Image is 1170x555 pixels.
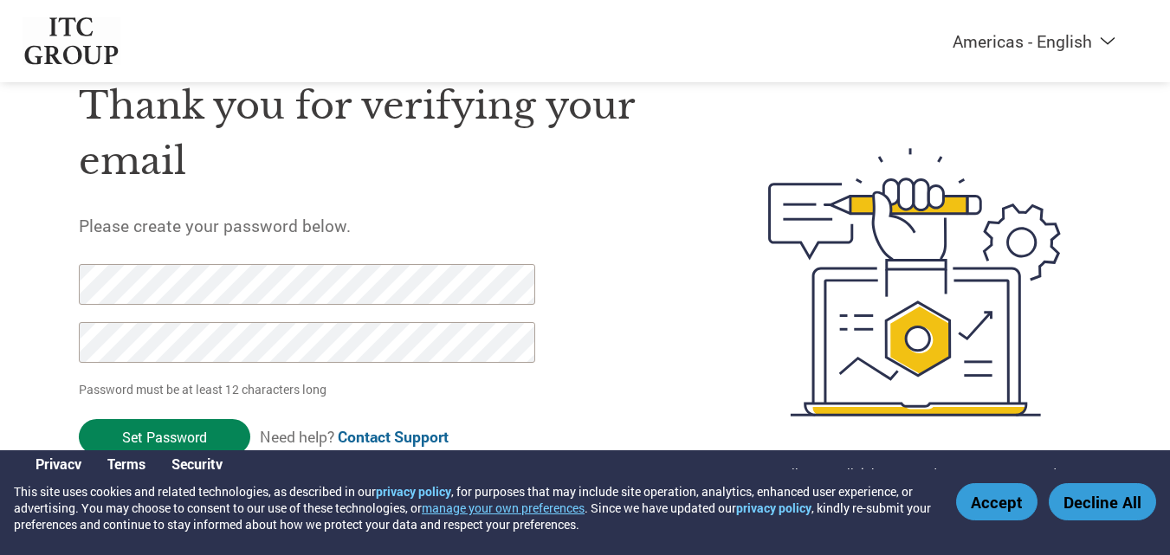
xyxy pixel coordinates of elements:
[79,215,687,236] h5: Please create your password below.
[422,500,585,516] button: manage your own preferences
[79,380,541,398] p: Password must be at least 12 characters long
[338,427,449,447] a: Contact Support
[36,455,81,473] a: Privacy
[736,500,811,516] a: privacy policy
[734,464,1148,482] p: © 2024 Pollen, Inc. All rights reserved / Pat. 10,817,932 and Pat. 11,100,477.
[23,17,121,65] img: ITC Group
[260,427,449,447] span: Need help?
[79,419,250,455] input: Set Password
[1049,483,1156,520] button: Decline All
[737,53,1092,512] img: create-password
[14,483,931,532] div: This site uses cookies and related technologies, as described in our , for purposes that may incl...
[107,455,145,473] a: Terms
[956,483,1037,520] button: Accept
[376,483,451,500] a: privacy policy
[79,78,687,190] h1: Thank you for verifying your email
[171,455,223,473] a: Security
